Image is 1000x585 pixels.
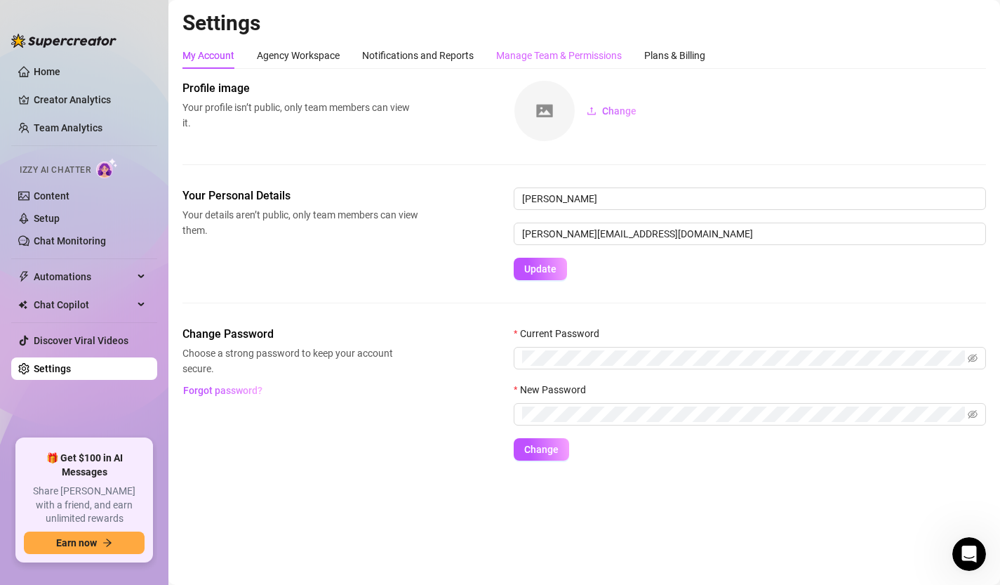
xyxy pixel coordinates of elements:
[514,223,986,245] input: Enter new email
[514,438,569,461] button: Change
[182,48,234,63] div: My Account
[575,100,648,122] button: Change
[496,48,622,63] div: Manage Team & Permissions
[56,537,97,548] span: Earn now
[522,350,965,366] input: Current Password
[34,363,71,374] a: Settings
[34,335,128,346] a: Discover Viral Videos
[34,294,133,316] span: Chat Copilot
[11,34,116,48] img: logo-BBDzfeDw.svg
[34,265,133,288] span: Automations
[968,409,978,419] span: eye-invisible
[968,353,978,363] span: eye-invisible
[24,485,145,526] span: Share [PERSON_NAME] with a friend, and earn unlimited rewards
[96,158,118,178] img: AI Chatter
[182,100,418,131] span: Your profile isn’t public, only team members can view it.
[24,452,145,479] span: 🎁 Get $100 in AI Messages
[362,48,474,63] div: Notifications and Reports
[34,66,60,77] a: Home
[34,213,60,224] a: Setup
[34,88,146,111] a: Creator Analytics
[182,80,418,97] span: Profile image
[514,258,567,280] button: Update
[524,444,559,455] span: Change
[602,105,636,117] span: Change
[34,235,106,247] a: Chat Monitoring
[587,106,596,116] span: upload
[514,188,986,210] input: Enter name
[24,532,145,554] button: Earn nowarrow-right
[102,538,112,548] span: arrow-right
[644,48,705,63] div: Plans & Billing
[34,122,102,133] a: Team Analytics
[20,164,91,177] span: Izzy AI Chatter
[182,346,418,376] span: Choose a strong password to keep your account secure.
[514,81,575,141] img: square-placeholder.png
[183,385,262,396] span: Forgot password?
[34,190,69,202] a: Content
[257,48,340,63] div: Agency Workspace
[182,207,418,238] span: Your details aren’t public, only team members can view them.
[18,271,29,282] span: thunderbolt
[524,263,556,275] span: Update
[18,300,27,310] img: Chat Copilot
[514,382,595,397] label: New Password
[182,326,418,343] span: Change Password
[182,188,418,204] span: Your Personal Details
[182,379,262,402] button: Forgot password?
[952,537,986,571] iframe: Intercom live chat
[522,407,965,422] input: New Password
[514,326,608,341] label: Current Password
[182,10,986,37] h2: Settings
